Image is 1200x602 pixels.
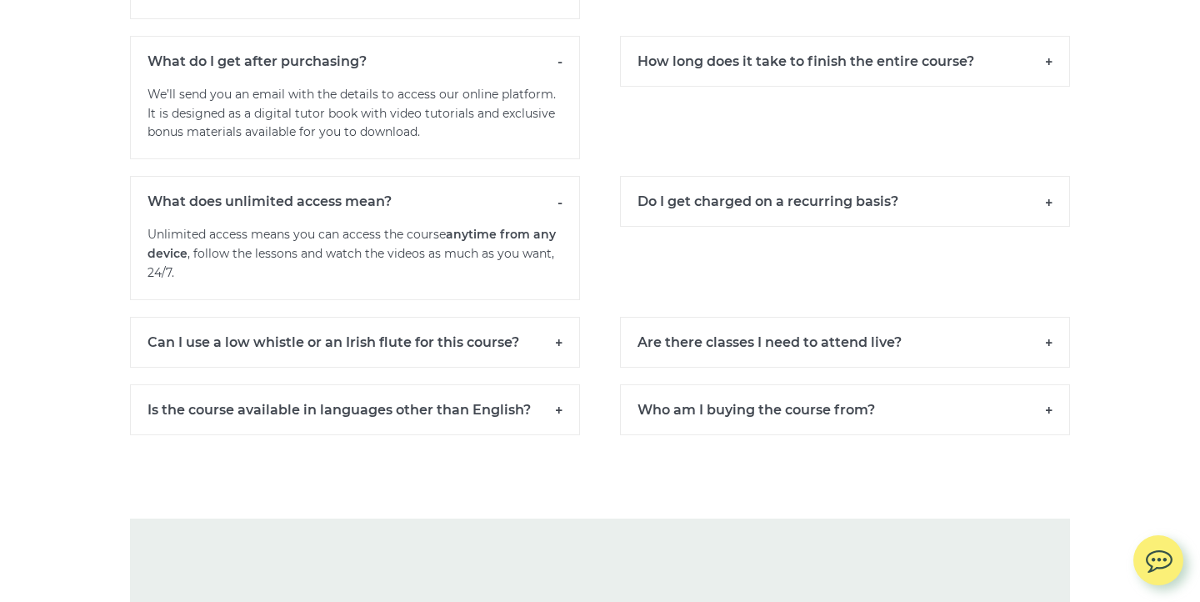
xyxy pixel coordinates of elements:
[130,176,580,226] h6: What does unlimited access mean?
[130,85,580,159] p: We’ll send you an email with the details to access our online platform. It is designed as a digit...
[1133,535,1183,578] img: chat.svg
[130,317,580,368] h6: Can I use a low whistle or an Irish flute for this course?
[620,176,1070,227] h6: Do I get charged on a recurring basis?
[620,317,1070,368] h6: Are there classes I need to attend live?
[620,384,1070,435] h6: Who am I buying the course from?
[130,36,580,86] h6: What do I get after purchasing?
[130,384,580,435] h6: Is the course available in languages other than English?
[620,36,1070,87] h6: How long does it take to finish the entire course?
[130,225,580,299] p: Unlimited access means you can access the course , follow the lessons and watch the videos as muc...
